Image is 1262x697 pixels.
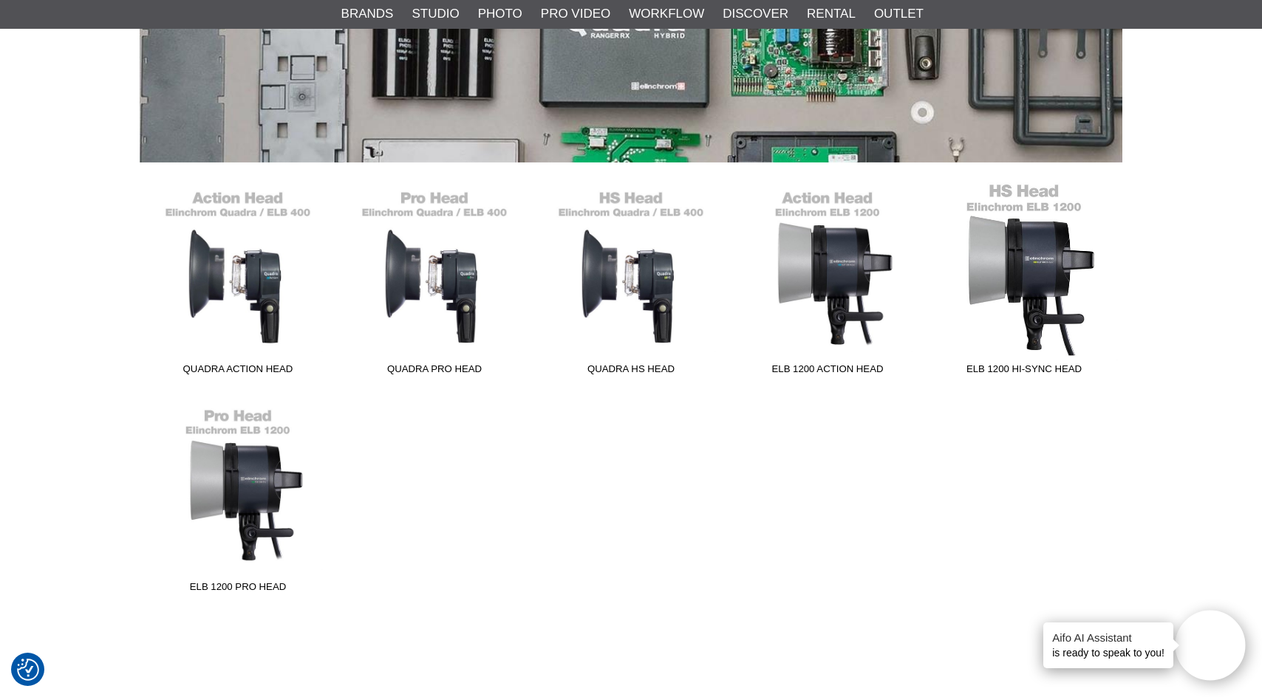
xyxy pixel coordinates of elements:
[729,182,926,382] a: ELB 1200 Action Head
[1052,630,1164,645] h4: Aifo AI Assistant
[807,4,856,24] a: Rental
[723,4,788,24] a: Discover
[629,4,704,24] a: Workflow
[336,362,533,382] span: Quadra Pro Head
[140,400,336,600] a: ELB 1200 Pro Head
[17,659,39,681] img: Revisit consent button
[140,580,336,600] span: ELB 1200 Pro Head
[926,182,1122,382] a: ELB 1200 Hi-Sync Head
[541,4,610,24] a: Pro Video
[140,182,336,382] a: Quadra Action Head
[140,362,336,382] span: Quadra Action Head
[478,4,522,24] a: Photo
[341,4,394,24] a: Brands
[533,362,729,382] span: Quadra HS Head
[533,182,729,382] a: Quadra HS Head
[1043,622,1173,668] div: is ready to speak to you!
[926,362,1122,382] span: ELB 1200 Hi-Sync Head
[729,362,926,382] span: ELB 1200 Action Head
[412,4,459,24] a: Studio
[874,4,924,24] a: Outlet
[17,656,39,683] button: Consent Preferences
[336,182,533,382] a: Quadra Pro Head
